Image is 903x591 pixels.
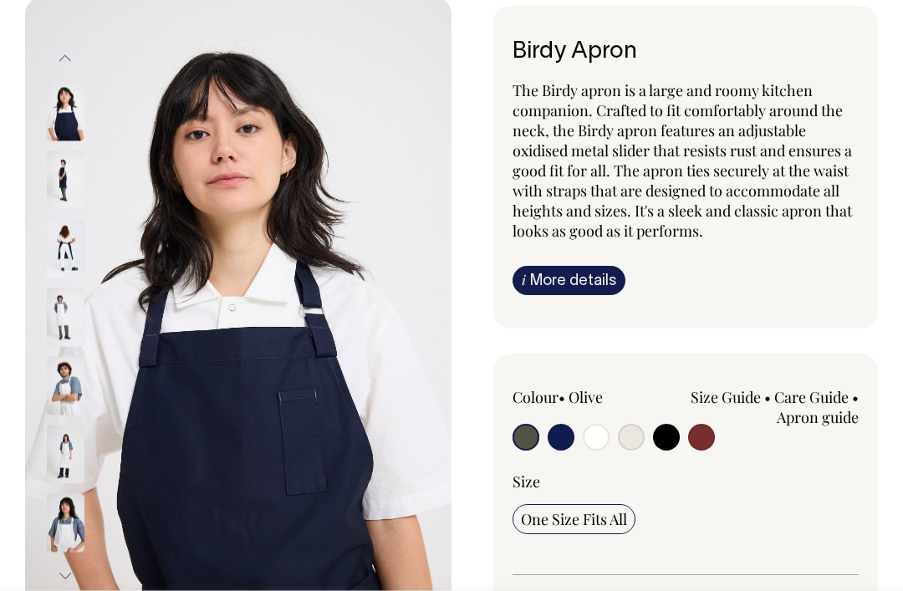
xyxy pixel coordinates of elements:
[521,509,627,529] span: One Size Fits All
[691,387,761,407] a: Size Guide
[47,219,84,278] img: dark-navy
[47,493,84,552] img: off-white
[47,82,84,140] img: dark-navy
[777,407,859,427] a: Apron guide
[513,387,651,407] div: Colour
[559,387,565,407] span: •
[522,271,526,288] span: i
[569,387,603,407] label: Olive
[774,387,849,407] a: Care Guide
[53,40,78,78] button: Previous
[513,471,859,492] div: Size
[47,288,84,346] img: off-white
[47,356,84,415] img: off-white
[47,425,84,483] img: off-white
[764,387,771,407] span: •
[513,80,852,241] span: The Birdy apron is a large and roomy kitchen companion. Crafted to fit comfortably around the nec...
[513,266,625,295] a: iMore details
[513,39,859,65] h6: Birdy Apron
[513,504,635,534] input: One Size Fits All
[47,150,84,209] img: dark-navy
[852,387,859,407] span: •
